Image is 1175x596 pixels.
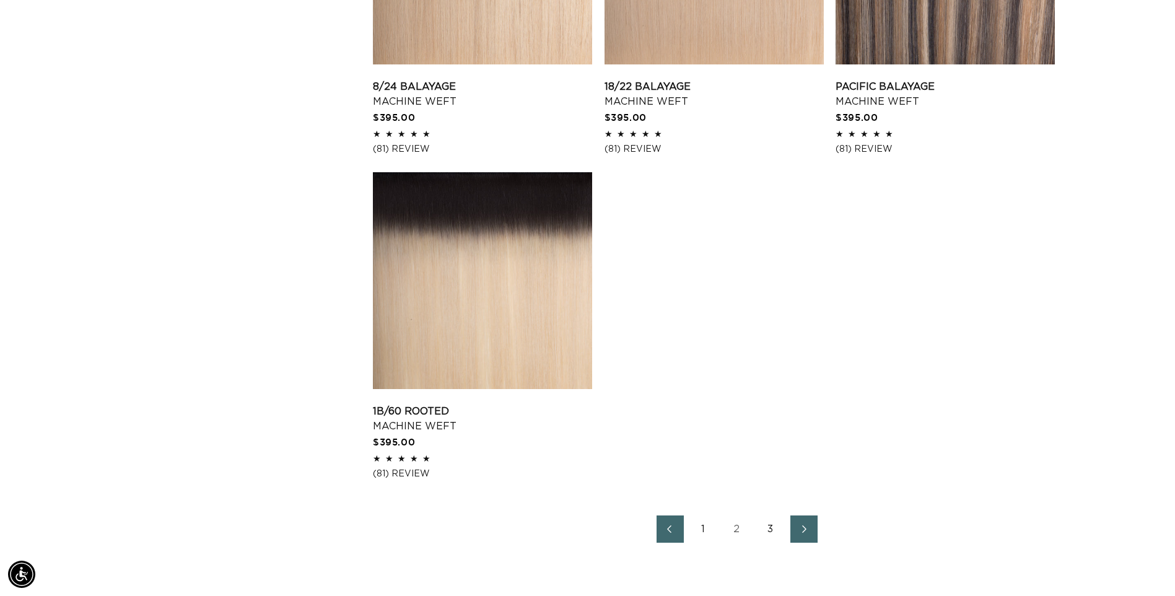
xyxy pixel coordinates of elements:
[373,404,592,434] a: 1B/60 Rooted Machine Weft
[605,79,824,109] a: 18/22 Balayage Machine Weft
[373,515,1101,543] nav: Pagination
[757,515,784,543] a: Page 3
[8,561,35,588] div: Accessibility Menu
[836,79,1055,109] a: Pacific Balayage Machine Weft
[690,515,717,543] a: Page 1
[723,515,751,543] a: Page 2
[790,515,818,543] a: Next page
[373,79,592,109] a: 8/24 Balayage Machine Weft
[657,515,684,543] a: Previous page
